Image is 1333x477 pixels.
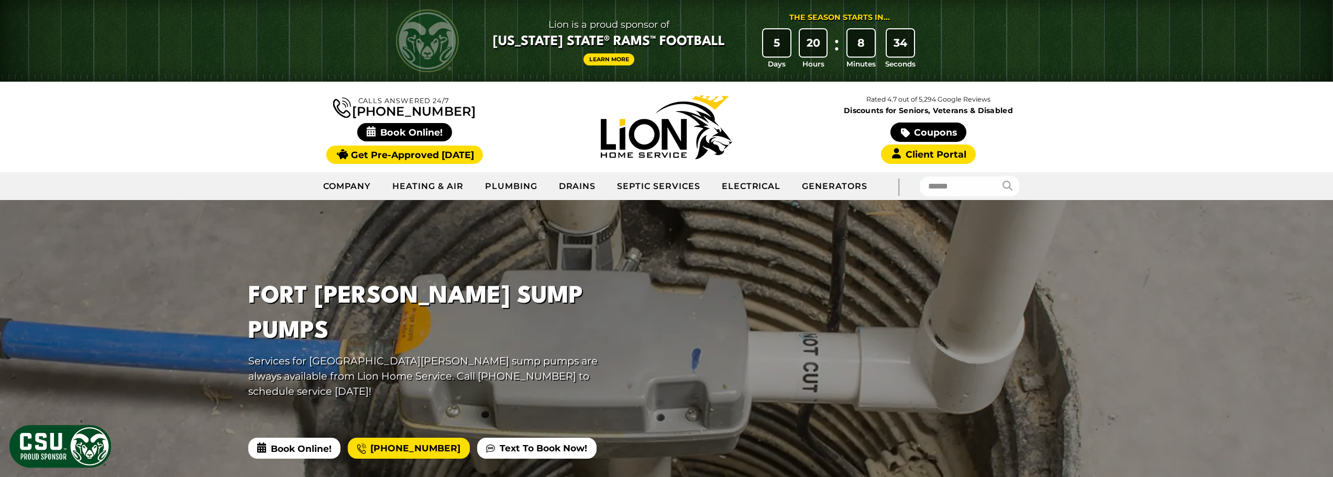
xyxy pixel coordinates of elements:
[326,146,483,164] a: Get Pre-Approved [DATE]
[800,29,827,57] div: 20
[763,29,790,57] div: 5
[847,29,875,57] div: 8
[382,173,474,199] a: Heating & Air
[890,123,966,142] a: Coupons
[248,353,630,398] p: Services for [GEOGRAPHIC_DATA][PERSON_NAME] sump pumps are always available from Lion Home Servic...
[800,107,1057,114] span: Discounts for Seniors, Veterans & Disabled
[887,29,914,57] div: 34
[831,29,842,70] div: :
[607,173,711,199] a: Septic Services
[475,173,548,199] a: Plumbing
[396,9,459,72] img: CSU Rams logo
[248,279,630,349] h1: Fort [PERSON_NAME] Sump Pumps
[768,59,786,69] span: Days
[313,173,382,199] a: Company
[878,172,920,200] div: |
[583,53,635,65] a: Learn More
[493,33,725,51] span: [US_STATE] State® Rams™ Football
[601,95,732,159] img: Lion Home Service
[348,438,469,459] a: [PHONE_NUMBER]
[791,173,878,199] a: Generators
[8,424,113,469] img: CSU Sponsor Badge
[357,123,452,141] span: Book Online!
[885,59,916,69] span: Seconds
[493,16,725,33] span: Lion is a proud sponsor of
[711,173,792,199] a: Electrical
[802,59,824,69] span: Hours
[797,94,1059,105] p: Rated 4.7 out of 5,294 Google Reviews
[789,12,890,24] div: The Season Starts in...
[548,173,607,199] a: Drains
[477,438,596,459] a: Text To Book Now!
[881,145,975,164] a: Client Portal
[248,438,340,459] span: Book Online!
[846,59,876,69] span: Minutes
[333,95,476,118] a: [PHONE_NUMBER]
